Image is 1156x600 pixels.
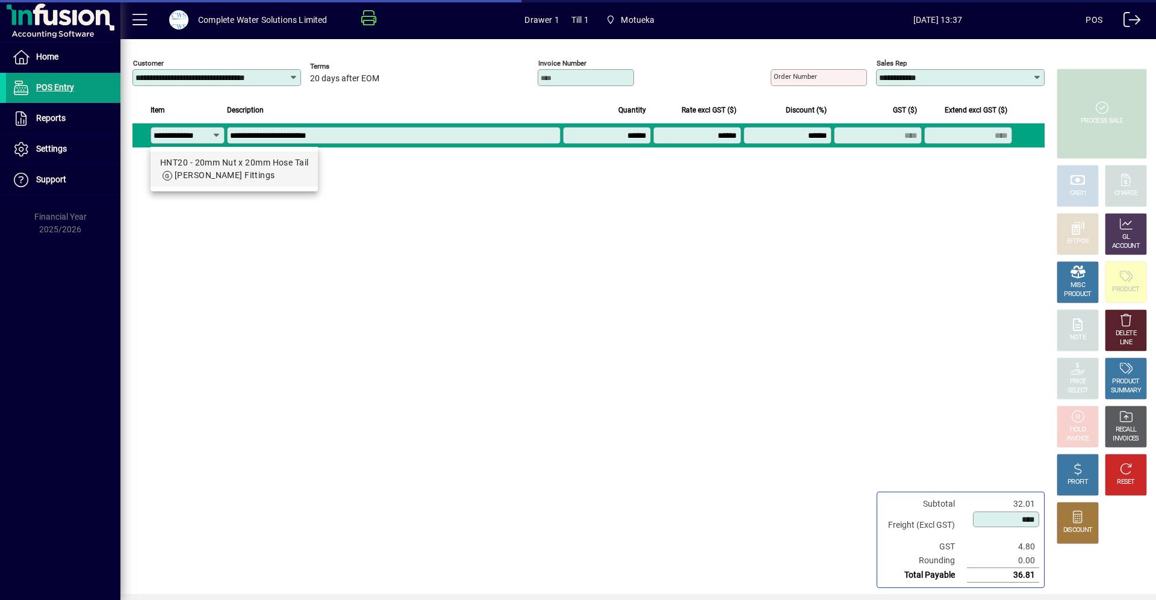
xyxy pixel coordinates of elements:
div: MISC [1071,281,1085,290]
td: 36.81 [967,568,1039,583]
span: 20 days after EOM [310,74,379,84]
td: Rounding [882,554,967,568]
a: Logout [1114,2,1141,42]
span: Support [36,175,66,184]
div: RECALL [1116,425,1137,435]
span: POS Entry [36,82,74,92]
span: Rate excl GST ($) [682,104,736,117]
span: Extend excl GST ($) [945,104,1007,117]
mat-label: Customer [133,59,164,67]
mat-label: Invoice number [538,59,586,67]
span: Description [227,104,264,117]
div: SUMMARY [1111,386,1141,395]
span: Discount (%) [786,104,827,117]
a: Settings [6,134,120,164]
span: Till 1 [571,10,589,29]
span: Item [151,104,165,117]
span: Terms [310,63,382,70]
button: Profile [160,9,198,31]
td: Total Payable [882,568,967,583]
a: Home [6,42,120,72]
div: POS [1086,10,1102,29]
mat-option: HNT20 - 20mm Nut x 20mm Hose Tail [151,152,318,187]
td: 0.00 [967,554,1039,568]
div: DISCOUNT [1063,526,1092,535]
mat-label: Order number [774,72,817,81]
div: CASH [1070,189,1086,198]
div: PROFIT [1067,478,1088,487]
div: ACCOUNT [1112,242,1140,251]
span: Settings [36,144,67,153]
span: GST ($) [893,104,917,117]
div: INVOICES [1113,435,1139,444]
div: GL [1122,233,1130,242]
div: NOTE [1070,333,1086,342]
div: HNT20 - 20mm Nut x 20mm Hose Tail [160,156,308,169]
div: PRODUCT [1112,285,1139,294]
mat-label: Sales rep [877,59,907,67]
a: Support [6,165,120,195]
div: CHARGE [1114,189,1138,198]
span: Motueka [621,10,654,29]
span: Home [36,52,58,61]
span: [PERSON_NAME] Fittings [175,170,275,180]
div: RESET [1117,478,1135,487]
td: Freight (Excl GST) [882,511,967,540]
div: PRODUCT [1064,290,1091,299]
span: [DATE] 13:37 [789,10,1086,29]
div: HOLD [1070,425,1086,435]
td: 32.01 [967,497,1039,511]
a: Reports [6,104,120,134]
div: DELETE [1116,329,1136,338]
span: Quantity [618,104,646,117]
div: SELECT [1067,386,1089,395]
td: Subtotal [882,497,967,511]
td: GST [882,540,967,554]
span: Reports [36,113,66,123]
div: EFTPOS [1067,237,1089,246]
div: LINE [1120,338,1132,347]
div: PRODUCT [1112,377,1139,386]
div: PRICE [1070,377,1086,386]
div: Complete Water Solutions Limited [198,10,328,29]
span: Drawer 1 [524,10,559,29]
td: 4.80 [967,540,1039,554]
span: Motueka [601,9,660,31]
div: PROCESS SALE [1081,117,1123,126]
div: INVOICE [1066,435,1089,444]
